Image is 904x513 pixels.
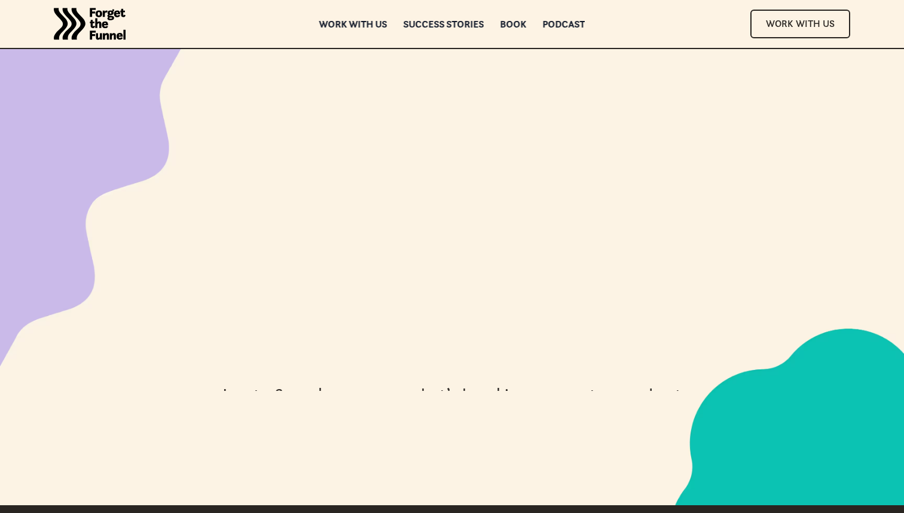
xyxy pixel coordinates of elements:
div: In 3 to 6 weeks, uncover what’s breaking momentum and get a messaging strategy, aligned execution... [198,383,706,456]
a: Work With Us [750,10,850,38]
a: Success Stories [404,20,484,28]
a: Work with us [319,20,387,28]
a: Podcast [543,20,585,28]
a: Book [500,20,527,28]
